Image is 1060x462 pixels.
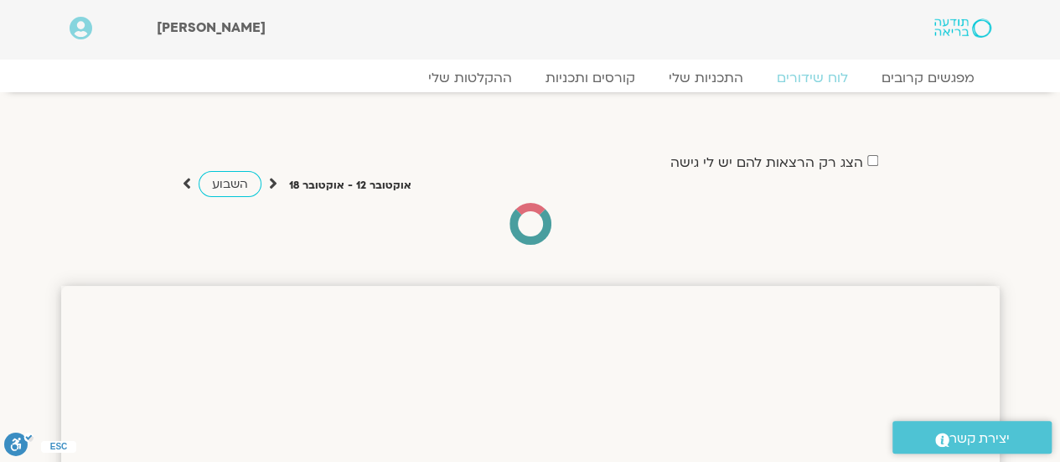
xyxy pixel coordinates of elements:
label: הצג רק הרצאות להם יש לי גישה [670,155,863,170]
a: ההקלטות שלי [411,70,529,86]
a: לוח שידורים [760,70,865,86]
span: [PERSON_NAME] [157,18,266,37]
a: התכניות שלי [652,70,760,86]
a: השבוע [199,171,261,197]
nav: Menu [70,70,991,86]
a: קורסים ותכניות [529,70,652,86]
p: אוקטובר 12 - אוקטובר 18 [289,177,411,195]
a: מפגשים קרובים [865,70,991,86]
span: יצירת קשר [949,428,1010,450]
a: יצירת קשר [892,421,1052,454]
span: השבוע [212,176,248,192]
